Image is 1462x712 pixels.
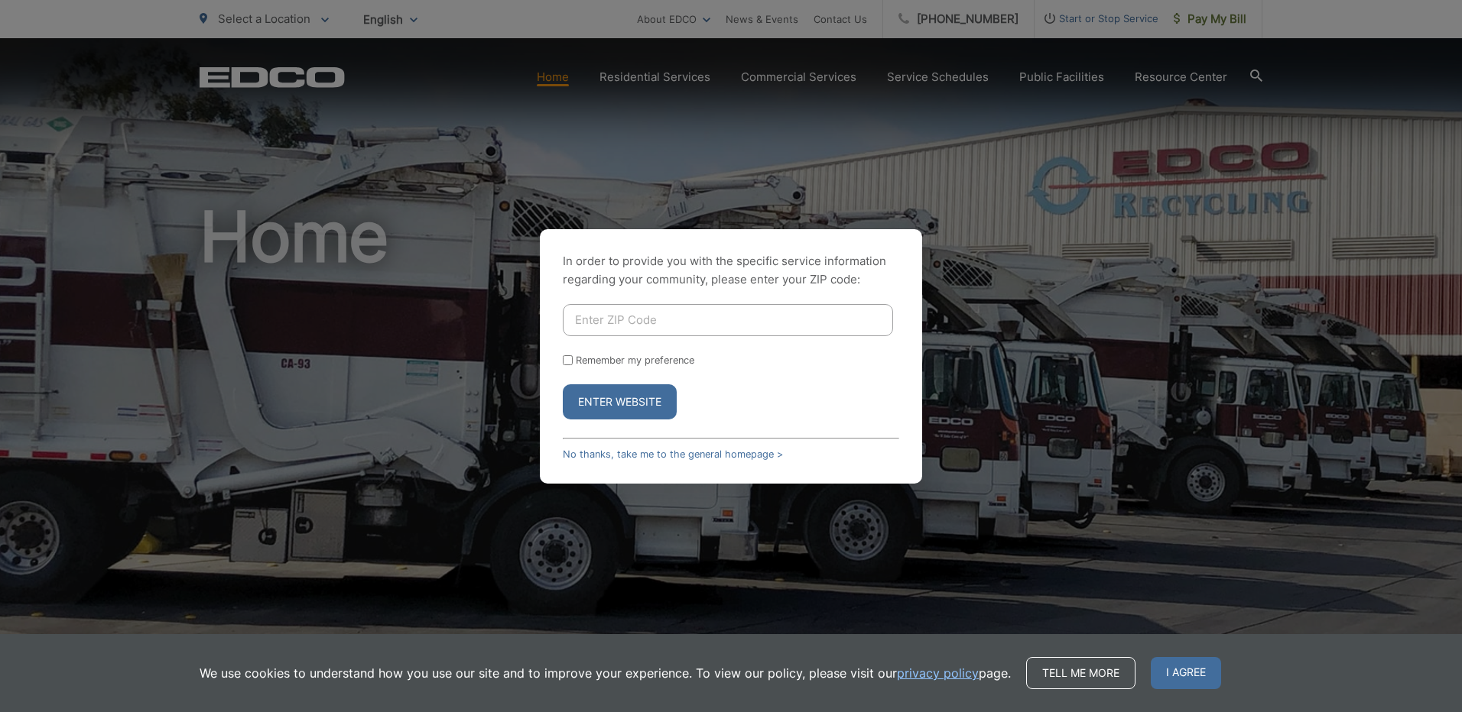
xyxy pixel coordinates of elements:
[563,384,677,419] button: Enter Website
[200,664,1011,682] p: We use cookies to understand how you use our site and to improve your experience. To view our pol...
[1026,657,1135,689] a: Tell me more
[563,448,783,460] a: No thanks, take me to the general homepage >
[576,354,694,366] label: Remember my preference
[563,304,893,336] input: Enter ZIP Code
[1151,657,1221,689] span: I agree
[897,664,979,682] a: privacy policy
[563,252,899,289] p: In order to provide you with the specific service information regarding your community, please en...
